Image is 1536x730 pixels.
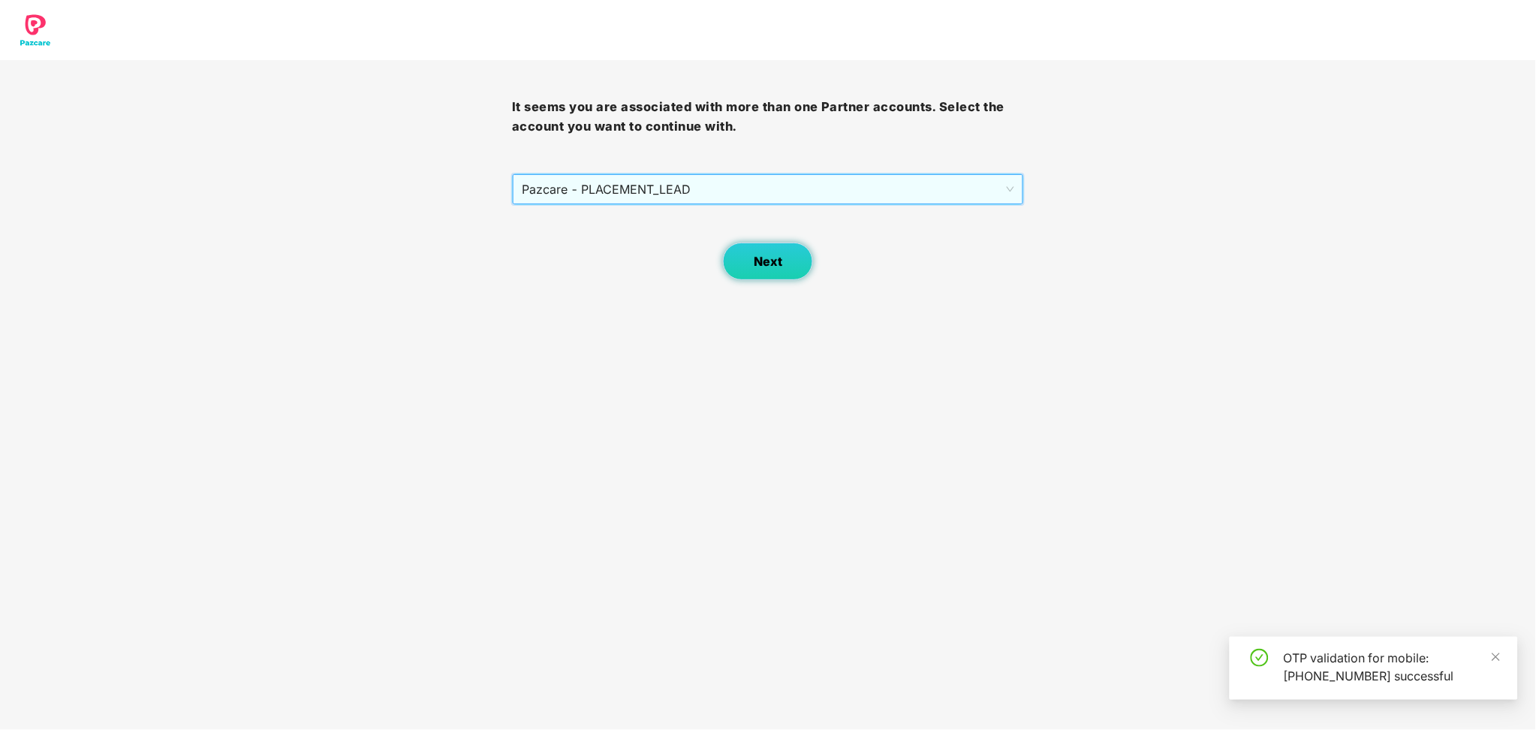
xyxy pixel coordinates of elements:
[754,255,782,269] span: Next
[1251,649,1269,667] span: check-circle
[512,98,1024,136] h3: It seems you are associated with more than one Partner accounts. Select the account you want to c...
[1491,652,1501,662] span: close
[723,243,813,280] button: Next
[1284,649,1500,685] div: OTP validation for mobile: [PHONE_NUMBER] successful
[522,175,1014,204] span: Pazcare - PLACEMENT_LEAD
